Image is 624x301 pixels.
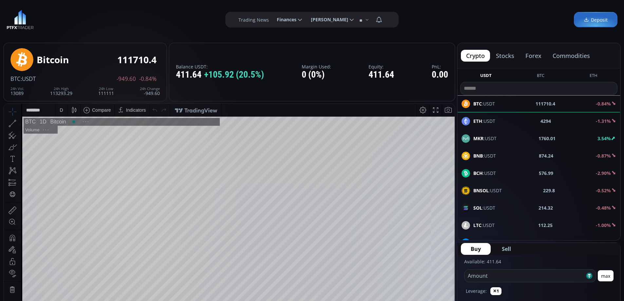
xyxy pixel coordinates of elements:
[204,70,264,80] span: +105.92 (20.5%)
[67,15,73,21] div: Market open
[432,64,448,69] label: PnL:
[436,260,449,272] div: Toggle Auto Scale
[6,87,11,94] div: 
[33,263,38,269] div: 1y
[117,55,157,65] div: 111710.4
[425,260,436,272] div: Toggle Log Scale
[238,16,269,23] label: Trading News
[42,15,62,21] div: Bitcoin
[376,263,407,269] span: 14:38:40 (UTC)
[596,222,611,228] b: -1.00%
[520,50,547,62] button: forex
[88,4,107,9] div: Compare
[502,245,511,253] span: Sell
[473,205,482,211] b: SOL
[473,222,482,228] b: LTC
[88,260,98,272] div: Go to
[122,4,142,9] div: Indicators
[492,243,521,255] button: Sell
[427,263,434,269] div: log
[596,239,611,246] b: -2.09%
[596,205,611,211] b: -0.48%
[272,13,296,26] span: Finances
[490,287,501,295] button: ✕1
[539,135,556,142] b: 1760.01
[15,244,18,253] div: Hide Drawings Toolbar
[98,87,114,91] div: 24h Low
[473,152,496,159] span: :USDT
[473,222,495,229] span: :USDT
[473,118,482,124] b: ETH
[473,239,499,246] span: :USDT
[473,204,495,211] span: :USDT
[596,153,611,159] b: -0.87%
[473,153,483,159] b: BNB
[176,64,264,69] label: Balance USDT:
[534,72,547,81] button: BTC
[473,170,496,177] span: :USDT
[369,64,394,69] label: Equity:
[466,288,487,294] label: Leverage:
[473,135,483,141] b: MKR
[50,87,72,96] div: 113293.29
[471,245,481,253] span: Buy
[302,64,331,69] label: Margin Used:
[24,263,28,269] div: 5y
[539,204,553,211] b: 214.32
[473,135,497,142] span: :USDT
[539,152,553,159] b: 874.24
[584,16,608,23] span: Deposit
[540,118,551,124] b: 4294
[596,187,611,194] b: -0.52%
[547,50,595,62] button: commodities
[32,15,42,21] div: 1D
[478,72,494,81] button: USDT
[464,258,501,265] label: Available: 411.64
[543,187,555,194] b: 229.8
[416,260,425,272] div: Toggle Percentage
[10,87,24,91] div: 24h Vol.
[56,4,59,9] div: D
[491,50,520,62] button: stocks
[21,75,36,83] span: :USDT
[176,70,264,80] div: 411.64
[473,187,502,194] span: :USDT
[140,87,160,96] div: -949.60
[10,87,24,96] div: 13089
[597,135,611,141] b: 3.54%
[7,10,34,29] img: LOGO
[473,187,489,194] b: BNSOL
[302,70,331,80] div: 0 (0%)
[596,118,611,124] b: -1.31%
[10,75,21,83] span: BTC
[473,170,483,176] b: BCH
[74,263,79,269] div: 1d
[98,87,114,96] div: 111111
[306,13,348,26] span: [PERSON_NAME]
[21,15,32,21] div: BTC
[50,87,72,91] div: 24h High
[574,12,617,28] a: Deposit
[43,263,49,269] div: 3m
[117,76,136,82] span: -949.60
[473,118,495,124] span: :USDT
[140,87,160,91] div: 24h Change
[587,72,600,81] button: ETH
[53,263,60,269] div: 1m
[596,170,611,176] b: -2.90%
[65,263,70,269] div: 5d
[369,70,394,80] div: 411.64
[538,222,553,229] b: 112.25
[539,170,553,177] b: 576.99
[374,260,410,272] button: 14:38:40 (UTC)
[461,243,491,255] button: Buy
[542,239,554,246] b: 24.79
[473,239,486,246] b: DASH
[21,24,35,28] div: Volume
[139,76,157,82] span: -0.84%
[432,70,448,80] div: 0.00
[598,270,614,281] button: max
[37,55,69,65] div: Bitcoin
[461,50,490,62] button: crypto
